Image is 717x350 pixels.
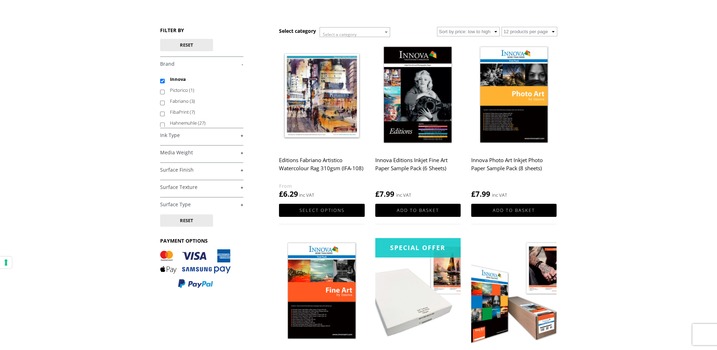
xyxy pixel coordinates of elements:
h4: Media Weight [160,145,243,159]
h2: Innova Photo Art Inkjet Photo Paper Sample Pack (8 sheets) [471,154,557,182]
img: Editions Fabriano Artistico Watercolour Rag 310gsm (IFA-108) [279,42,364,149]
div: Special Offer [375,238,461,257]
a: Select options for “Editions Fabriano Artistico Watercolour Rag 310gsm (IFA-108)” [279,204,364,217]
img: Innova Decor Smooth 210gsm (IFA-024) [471,238,557,345]
label: Hahnemuhle [170,118,237,129]
label: Pictorico [170,85,237,96]
a: Add to basket: “Innova Editions Inkjet Fine Art Paper Sample Pack (6 Sheets)” [375,204,461,217]
a: Editions Fabriano Artistico Watercolour Rag 310gsm (IFA-108) £6.29 [279,42,364,199]
label: FibaPrint [170,107,237,118]
label: Fabriano [170,96,237,107]
a: Add to basket: “Innova Photo Art Inkjet Photo Paper Sample Pack (8 sheets)” [471,204,557,217]
a: + [160,149,243,156]
label: Innova [170,74,237,85]
strong: inc VAT [396,191,411,199]
bdi: 6.29 [279,189,298,199]
h4: Surface Finish [160,162,243,177]
h4: Surface Type [160,197,243,211]
bdi: 7.99 [471,189,490,199]
a: + [160,132,243,139]
button: Reset [160,214,213,227]
img: Innova Fine Art Paper Inkjet Sample Pack (11 Sheets) [279,238,364,345]
a: Innova Editions Inkjet Fine Art Paper Sample Pack (6 Sheets) £7.99 inc VAT [375,42,461,199]
h4: Surface Texture [160,180,243,194]
span: (7) [190,109,195,115]
span: £ [471,189,475,199]
h3: PAYMENT OPTIONS [160,237,243,244]
img: *White Label* Soft Textured Natural White 190gsm (WFA-006) [375,238,461,345]
select: Shop order [437,27,500,36]
h2: Editions Fabriano Artistico Watercolour Rag 310gsm (IFA-108) [279,154,364,182]
span: £ [375,189,379,199]
a: + [160,201,243,208]
span: £ [279,189,283,199]
img: Innova Photo Art Inkjet Photo Paper Sample Pack (8 sheets) [471,42,557,149]
a: + [160,184,243,191]
a: Innova Photo Art Inkjet Photo Paper Sample Pack (8 sheets) £7.99 inc VAT [471,42,557,199]
strong: inc VAT [492,191,507,199]
span: (27) [198,120,206,126]
h4: Ink Type [160,128,243,142]
span: (3) [190,98,195,104]
h2: Innova Editions Inkjet Fine Art Paper Sample Pack (6 Sheets) [375,154,461,182]
h3: FILTER BY [160,27,243,34]
span: (1) [189,87,194,93]
h3: Select category [279,28,316,34]
bdi: 7.99 [375,189,394,199]
a: - [160,61,243,67]
span: Select a category [323,31,357,37]
img: Innova Editions Inkjet Fine Art Paper Sample Pack (6 Sheets) [375,42,461,149]
a: + [160,167,243,173]
button: Reset [160,39,213,51]
h4: Brand [160,57,243,71]
img: PAYMENT OPTIONS [160,249,231,289]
